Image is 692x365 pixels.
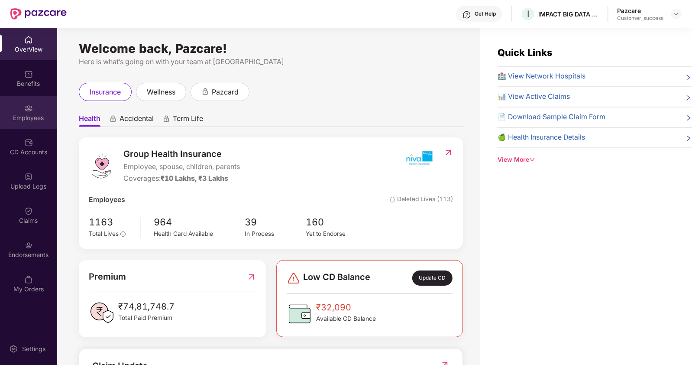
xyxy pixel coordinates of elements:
[245,229,306,239] div: In Process
[89,230,119,237] span: Total Lives
[24,70,33,78] img: svg+xml;base64,PHN2ZyBpZD0iQmVuZWZpdHMiIHhtbG5zPSJodHRwOi8vd3d3LnczLm9yZy8yMDAwL3N2ZyIgd2lkdGg9Ij...
[19,345,48,353] div: Settings
[120,114,154,127] span: Accidental
[10,8,67,20] img: New Pazcare Logo
[120,231,126,237] span: info-circle
[303,270,370,285] span: Low CD Balance
[412,270,453,285] div: Update CD
[498,112,605,123] span: 📄 Download Sample Claim Form
[247,270,256,284] img: RedirectIcon
[90,87,121,98] span: insurance
[287,271,301,285] img: svg+xml;base64,PHN2ZyBpZD0iRGFuZ2VyLTMyeDMyIiB4bWxucz0iaHR0cDovL3d3dy53My5vcmcvMjAwMC9zdmciIHdpZH...
[89,215,134,229] span: 1163
[685,73,692,82] span: right
[685,134,692,143] span: right
[24,275,33,284] img: svg+xml;base64,PHN2ZyBpZD0iTXlfT3JkZXJzIiBkYXRhLW5hbWU9Ik15IE9yZGVycyIgeG1sbnM9Imh0dHA6Ly93d3cudz...
[316,314,376,324] span: Available CD Balance
[118,300,175,313] span: ₹74,81,748.7
[24,241,33,250] img: svg+xml;base64,PHN2ZyBpZD0iRW5kb3JzZW1lbnRzIiB4bWxucz0iaHR0cDovL3d3dy53My5vcmcvMjAwMC9zdmciIHdpZH...
[24,104,33,113] img: svg+xml;base64,PHN2ZyBpZD0iRW1wbG95ZWVzIiB4bWxucz0iaHR0cDovL3d3dy53My5vcmcvMjAwMC9zdmciIHdpZHRoPS...
[212,87,239,98] span: pazcard
[154,215,245,229] span: 964
[24,173,33,181] img: svg+xml;base64,PHN2ZyBpZD0iVXBsb2FkX0xvZ3MiIGRhdGEtbmFtZT0iVXBsb2FkIExvZ3MiIHhtbG5zPSJodHRwOi8vd3...
[527,9,529,19] span: I
[498,71,585,82] span: 🏥 View Network Hospitals
[498,155,692,165] div: View More
[403,147,435,169] img: insurerIcon
[154,229,245,239] div: Health Card Available
[617,15,663,22] div: Customer_success
[617,7,663,15] div: Pazcare
[173,114,203,127] span: Term Life
[475,10,496,17] div: Get Help
[444,148,453,157] img: RedirectIcon
[685,93,692,102] span: right
[306,229,366,239] div: Yet to Endorse
[498,91,570,102] span: 📊 View Active Claims
[79,45,463,52] div: Welcome back, Pazcare!
[287,301,313,327] img: CDBalanceIcon
[89,300,115,326] img: PaidPremiumIcon
[24,138,33,147] img: svg+xml;base64,PHN2ZyBpZD0iQ0RfQWNjb3VudHMiIGRhdGEtbmFtZT0iQ0QgQWNjb3VudHMiIHhtbG5zPSJodHRwOi8vd3...
[245,215,306,229] span: 39
[123,162,240,173] span: Employee, spouse, children, parents
[685,114,692,123] span: right
[79,56,463,67] div: Here is what’s going on with your team at [GEOGRAPHIC_DATA]
[79,114,100,127] span: Health
[498,132,585,143] span: 🍏 Health Insurance Details
[306,215,366,229] span: 160
[123,147,240,161] span: Group Health Insurance
[529,156,535,163] span: down
[161,174,228,182] span: ₹10 Lakhs, ₹3 Lakhs
[498,47,552,58] span: Quick Links
[89,153,115,179] img: logo
[89,270,126,284] span: Premium
[201,88,209,95] div: animation
[89,195,125,205] span: Employees
[390,197,395,202] img: deleteIcon
[462,10,471,19] img: svg+xml;base64,PHN2ZyBpZD0iSGVscC0zMngzMiIgeG1sbnM9Imh0dHA6Ly93d3cudzMub3JnLzIwMDAvc3ZnIiB3aWR0aD...
[24,207,33,215] img: svg+xml;base64,PHN2ZyBpZD0iQ2xhaW0iIHhtbG5zPSJodHRwOi8vd3d3LnczLm9yZy8yMDAwL3N2ZyIgd2lkdGg9IjIwIi...
[316,301,376,314] span: ₹32,090
[147,87,175,98] span: wellness
[123,173,240,184] div: Coverages:
[162,115,170,123] div: animation
[118,313,175,323] span: Total Paid Premium
[390,195,453,205] span: Deleted Lives (113)
[109,115,117,123] div: animation
[538,10,599,18] div: IMPACT BIG DATA ANALYSIS PRIVATE LIMITED
[9,345,18,353] img: svg+xml;base64,PHN2ZyBpZD0iU2V0dGluZy0yMHgyMCIgeG1sbnM9Imh0dHA6Ly93d3cudzMub3JnLzIwMDAvc3ZnIiB3aW...
[673,10,680,17] img: svg+xml;base64,PHN2ZyBpZD0iRHJvcGRvd24tMzJ4MzIiIHhtbG5zPSJodHRwOi8vd3d3LnczLm9yZy8yMDAwL3N2ZyIgd2...
[24,36,33,44] img: svg+xml;base64,PHN2ZyBpZD0iSG9tZSIgeG1sbnM9Imh0dHA6Ly93d3cudzMub3JnLzIwMDAvc3ZnIiB3aWR0aD0iMjAiIG...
